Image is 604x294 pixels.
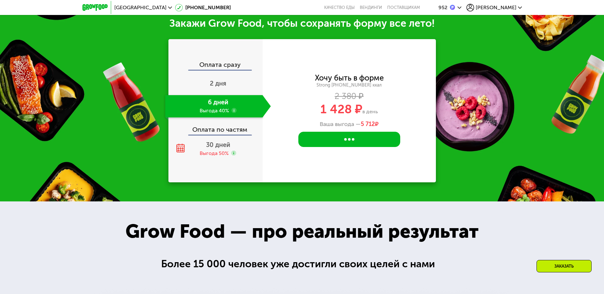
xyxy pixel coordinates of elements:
[206,141,230,149] span: 30 дней
[112,217,492,246] div: Grow Food — про реальный результат
[161,256,443,272] div: Более 15 000 человек уже достигли своих целей с нами
[320,102,362,116] span: 1 428 ₽
[210,80,226,87] span: 2 дня
[200,150,229,157] div: Выгода 50%
[361,121,379,128] span: ₽
[263,82,436,88] div: Strong [PHONE_NUMBER] ккал
[362,108,378,115] span: в день
[114,5,167,10] span: [GEOGRAPHIC_DATA]
[536,260,592,272] div: Заказать
[169,120,263,135] div: Оплата по частям
[169,61,263,70] div: Оплата сразу
[263,121,436,128] div: Ваша выгода —
[315,74,384,81] div: Хочу быть в форме
[438,5,447,10] div: 952
[360,5,382,10] a: Вендинги
[175,4,231,11] a: [PHONE_NUMBER]
[476,5,516,10] span: [PERSON_NAME]
[324,5,355,10] a: Качество еды
[263,93,436,100] div: 2 380 ₽
[361,121,375,128] span: 5 712
[387,5,420,10] div: поставщикам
